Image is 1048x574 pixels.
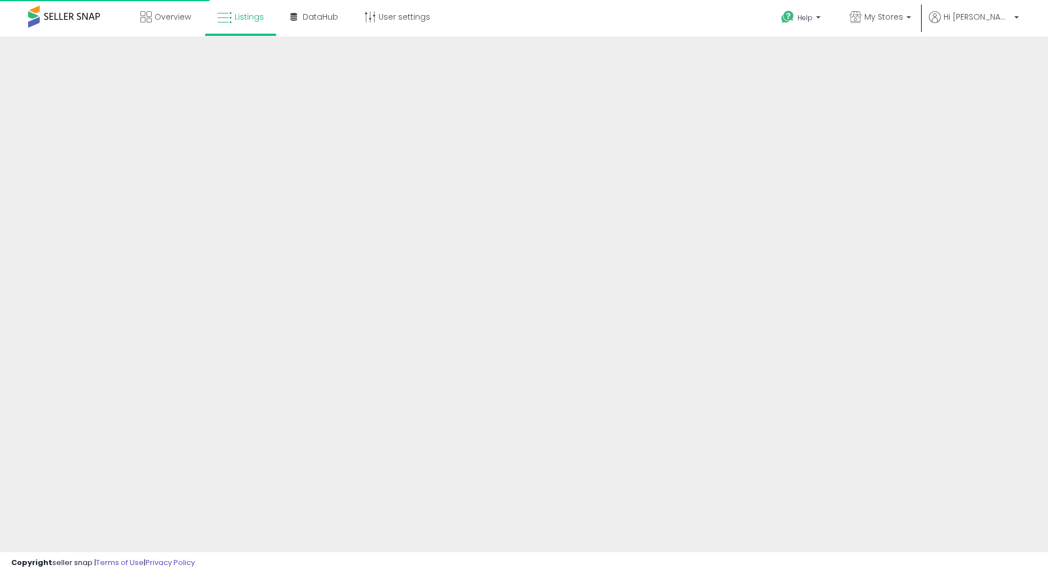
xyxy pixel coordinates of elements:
a: Help [772,2,832,36]
span: Listings [235,11,264,22]
span: Help [798,13,813,22]
i: Get Help [781,10,795,24]
span: My Stores [864,11,903,22]
span: Hi [PERSON_NAME] [944,11,1011,22]
span: Overview [154,11,191,22]
span: DataHub [303,11,338,22]
a: Hi [PERSON_NAME] [929,11,1019,36]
